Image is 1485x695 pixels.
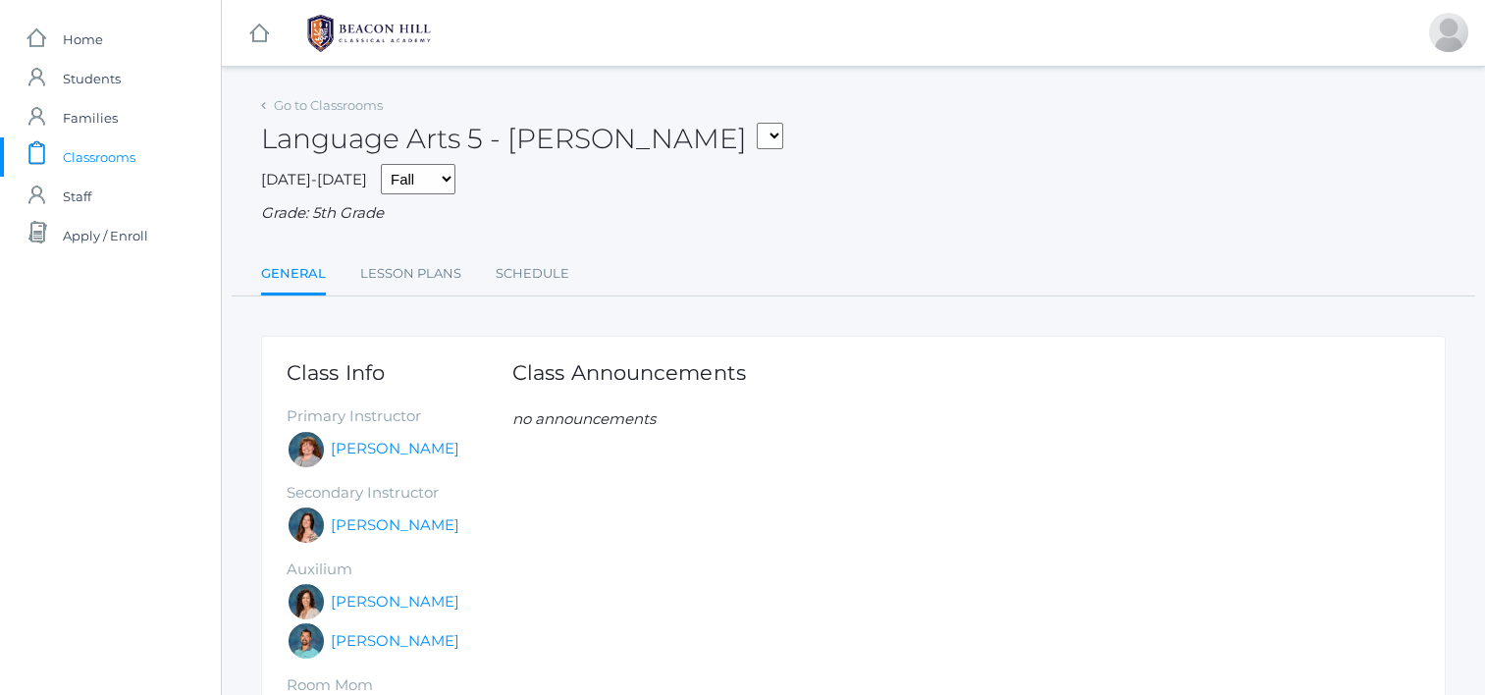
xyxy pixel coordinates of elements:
div: Sarah Bence [287,430,326,469]
a: [PERSON_NAME] [331,514,459,537]
div: Cari Burke [287,582,326,621]
div: Rebecca Salazar [287,506,326,545]
a: General [261,254,326,296]
span: Classrooms [63,137,135,177]
div: Pauline Harris [1429,13,1468,52]
span: Home [63,20,103,59]
span: Students [63,59,121,98]
span: Apply / Enroll [63,216,148,255]
a: [PERSON_NAME] [331,438,459,460]
a: [PERSON_NAME] [331,591,459,614]
div: Grade: 5th Grade [261,202,1446,225]
a: Lesson Plans [360,254,461,294]
a: Go to Classrooms [274,97,383,113]
span: [DATE]-[DATE] [261,170,367,188]
img: 1_BHCALogos-05.png [295,9,443,58]
h1: Class Info [287,361,512,384]
span: Staff [63,177,91,216]
a: [PERSON_NAME] [331,630,459,653]
span: Families [63,98,118,137]
a: Schedule [496,254,569,294]
em: no announcements [512,409,656,428]
h5: Primary Instructor [287,408,512,425]
h5: Room Mom [287,677,512,694]
h5: Secondary Instructor [287,485,512,502]
h5: Auxilium [287,561,512,578]
h1: Class Announcements [512,361,746,384]
h2: Language Arts 5 - [PERSON_NAME] [261,124,783,154]
div: Westen Taylor [287,621,326,661]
